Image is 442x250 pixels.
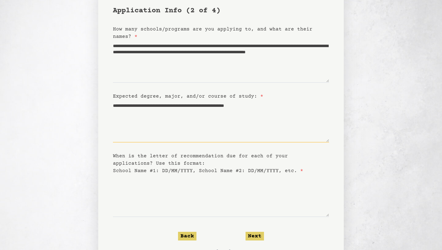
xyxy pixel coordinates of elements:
label: When is the letter of recommendation due for each of your applications? Use this format: School N... [113,153,303,174]
label: How many schools/programs are you applying to, and what are their names? [113,26,312,39]
label: Expected degree, major, and/or course of study: [113,94,263,99]
button: Back [178,232,196,240]
h1: Application Info (2 of 4) [113,6,329,16]
button: Next [246,232,264,240]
